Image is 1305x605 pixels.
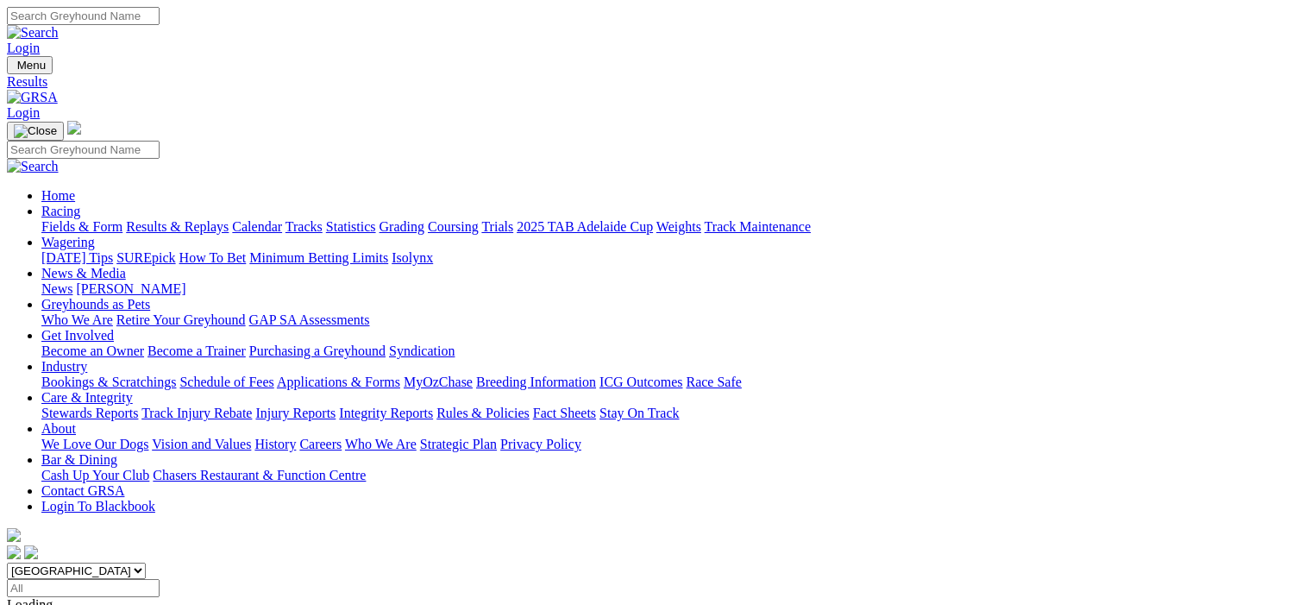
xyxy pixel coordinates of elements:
a: Breeding Information [476,375,596,389]
a: Injury Reports [255,406,336,420]
a: Track Injury Rebate [141,406,252,420]
button: Toggle navigation [7,56,53,74]
a: History [254,437,296,451]
a: Become a Trainer [147,343,246,358]
a: Rules & Policies [436,406,530,420]
a: Bookings & Scratchings [41,375,176,389]
a: Calendar [232,219,282,234]
a: Strategic Plan [420,437,497,451]
a: GAP SA Assessments [249,312,370,327]
a: Stay On Track [599,406,679,420]
img: facebook.svg [7,545,21,559]
a: Minimum Betting Limits [249,250,388,265]
a: Applications & Forms [277,375,400,389]
a: Industry [41,359,87,374]
div: About [41,437,1298,452]
a: Login [7,41,40,55]
a: Integrity Reports [339,406,433,420]
div: News & Media [41,281,1298,297]
a: Login To Blackbook [41,499,155,514]
a: Careers [299,437,342,451]
a: How To Bet [179,250,247,265]
a: Chasers Restaurant & Function Centre [153,468,366,482]
a: News [41,281,72,296]
a: News & Media [41,266,126,280]
a: MyOzChase [404,375,473,389]
a: Vision and Values [152,437,251,451]
a: Privacy Policy [500,437,581,451]
img: Search [7,25,59,41]
a: Trials [481,219,513,234]
a: Contact GRSA [41,483,124,498]
a: [PERSON_NAME] [76,281,185,296]
a: Retire Your Greyhound [116,312,246,327]
a: Racing [41,204,80,218]
div: Care & Integrity [41,406,1298,421]
img: logo-grsa-white.png [67,121,81,135]
a: Wagering [41,235,95,249]
a: Statistics [326,219,376,234]
img: logo-grsa-white.png [7,528,21,542]
a: Who We Are [345,437,417,451]
input: Search [7,7,160,25]
a: Cash Up Your Club [41,468,149,482]
a: Grading [380,219,424,234]
a: We Love Our Dogs [41,437,148,451]
a: SUREpick [116,250,175,265]
a: Track Maintenance [705,219,811,234]
a: Fields & Form [41,219,122,234]
a: Weights [656,219,701,234]
a: [DATE] Tips [41,250,113,265]
a: About [41,421,76,436]
a: Bar & Dining [41,452,117,467]
a: Tracks [285,219,323,234]
a: Race Safe [686,375,741,389]
a: Login [7,105,40,120]
a: Syndication [389,343,455,358]
div: Wagering [41,250,1298,266]
button: Toggle navigation [7,122,64,141]
a: Who We Are [41,312,113,327]
a: Get Involved [41,328,114,343]
div: Get Involved [41,343,1298,359]
a: Care & Integrity [41,390,133,405]
a: Results & Replays [126,219,229,234]
a: 2025 TAB Adelaide Cup [517,219,653,234]
input: Search [7,141,160,159]
div: Racing [41,219,1298,235]
a: Stewards Reports [41,406,138,420]
a: Schedule of Fees [179,375,273,389]
a: ICG Outcomes [599,375,682,389]
a: Coursing [428,219,479,234]
span: Menu [17,59,46,72]
img: twitter.svg [24,545,38,559]
a: Greyhounds as Pets [41,297,150,312]
a: Isolynx [392,250,433,265]
a: Home [41,188,75,203]
img: Close [14,124,57,138]
a: Become an Owner [41,343,144,358]
img: GRSA [7,90,58,105]
div: Bar & Dining [41,468,1298,483]
input: Select date [7,579,160,597]
div: Greyhounds as Pets [41,312,1298,328]
a: Fact Sheets [533,406,596,420]
img: Search [7,159,59,174]
a: Purchasing a Greyhound [249,343,386,358]
a: Results [7,74,1298,90]
div: Industry [41,375,1298,390]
